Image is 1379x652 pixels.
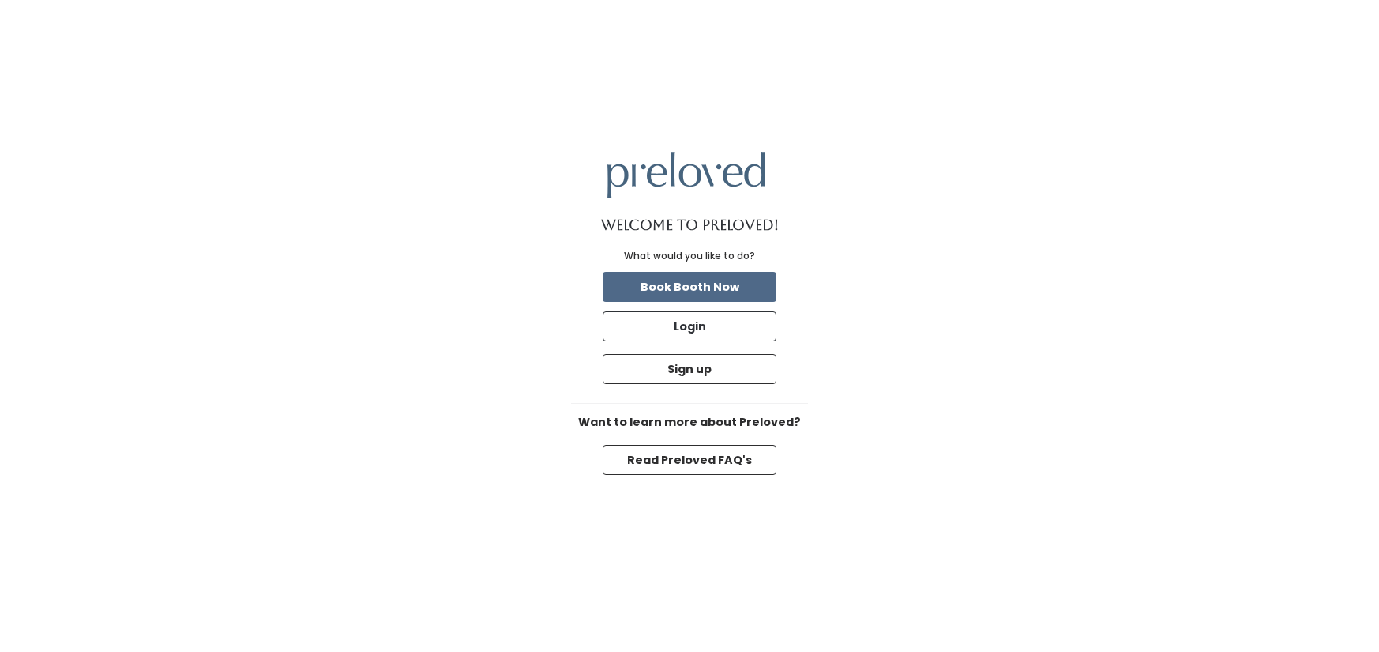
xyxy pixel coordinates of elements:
img: preloved logo [607,152,765,198]
button: Sign up [603,354,776,384]
button: Book Booth Now [603,272,776,302]
h6: Want to learn more about Preloved? [571,416,808,429]
h1: Welcome to Preloved! [601,217,779,233]
a: Login [599,308,780,345]
a: Sign up [599,351,780,387]
button: Read Preloved FAQ's [603,445,776,475]
div: What would you like to do? [624,249,755,263]
button: Login [603,311,776,341]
